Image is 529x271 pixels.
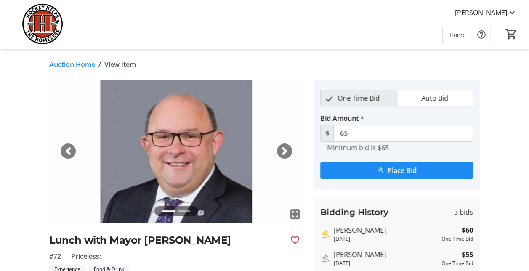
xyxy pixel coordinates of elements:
[334,235,438,243] div: [DATE]
[416,90,453,106] span: Auto Bid
[462,225,473,235] strong: $60
[320,229,330,239] mat-icon: Highest bid
[504,27,519,42] button: Cart
[320,253,330,263] mat-icon: Outbid
[49,80,304,223] img: Image
[5,3,80,45] img: Hockey Helps the Homeless's Logo
[287,232,303,249] button: Favourite
[49,233,284,248] h2: Lunch with Mayor [PERSON_NAME]
[98,59,101,69] span: /
[327,143,389,152] tr-hint: Minimum bid is $65
[320,206,388,218] h3: Bidding History
[441,260,473,267] div: One Time Bid
[462,250,473,260] strong: $55
[473,26,490,43] button: Help
[334,250,438,260] div: [PERSON_NAME]
[49,251,61,261] span: #72
[290,209,300,219] mat-icon: fullscreen
[320,162,473,179] button: Place Bid
[443,27,473,43] a: Home
[320,113,364,123] label: Bid Amount *
[334,260,438,267] div: [DATE]
[455,8,507,18] span: [PERSON_NAME]
[449,30,466,39] span: Home
[71,251,101,261] span: Priceless:
[49,59,95,69] a: Auction Home
[454,207,473,217] span: 3 bids
[104,59,136,69] span: View Item
[332,90,385,106] span: One Time Bid
[320,125,334,142] span: $
[448,6,524,19] button: [PERSON_NAME]
[441,235,473,243] div: One Time Bid
[388,165,417,175] span: Place Bid
[334,225,438,235] div: [PERSON_NAME]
